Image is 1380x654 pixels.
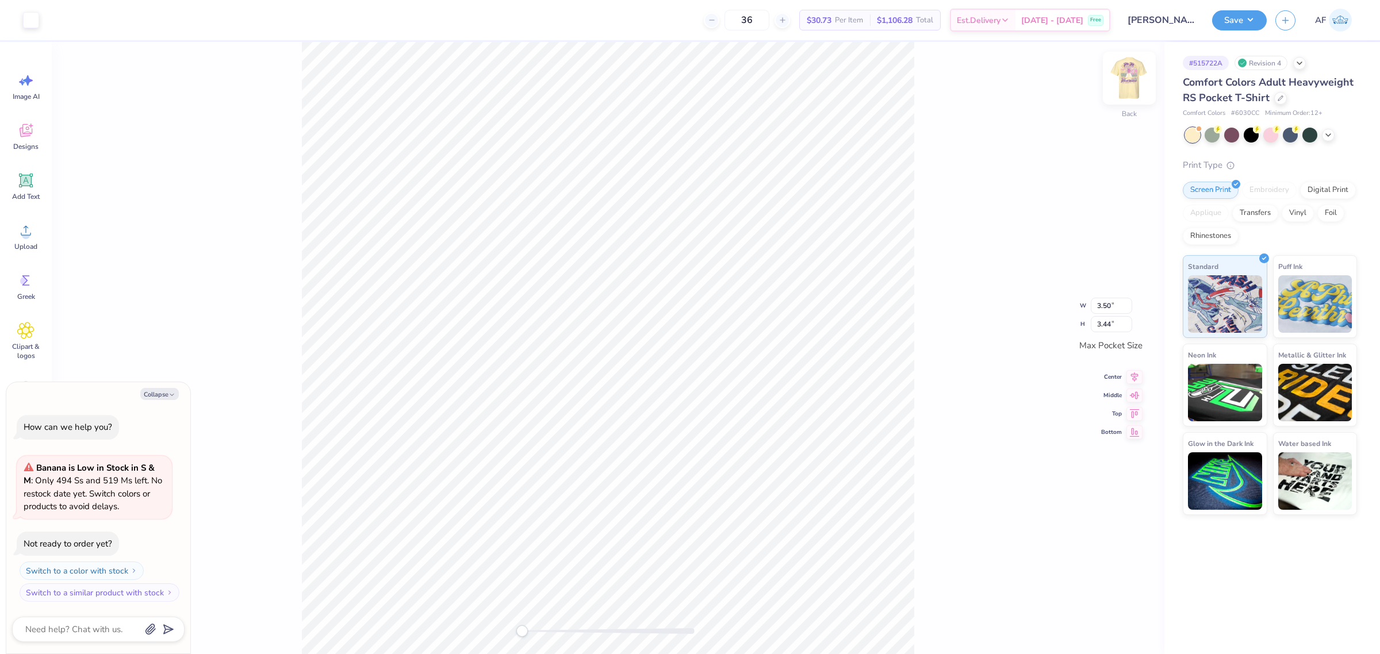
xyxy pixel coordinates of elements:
span: Total [916,14,933,26]
span: Comfort Colors [1183,109,1225,118]
span: Per Item [835,14,863,26]
span: [DATE] - [DATE] [1021,14,1083,26]
div: Foil [1317,205,1344,222]
img: Standard [1188,275,1262,333]
a: AF [1310,9,1357,32]
span: Center [1101,372,1122,382]
span: Glow in the Dark Ink [1188,437,1253,449]
span: # 6030CC [1231,109,1259,118]
span: Bottom [1101,428,1122,437]
div: Screen Print [1183,182,1239,199]
span: Est. Delivery [957,14,1000,26]
span: Middle [1101,391,1122,400]
span: Metallic & Glitter Ink [1278,349,1346,361]
img: Ana Francesca Bustamante [1329,9,1352,32]
span: $1,106.28 [877,14,913,26]
img: Switch to a color with stock [131,567,137,574]
button: Collapse [140,388,179,400]
span: Standard [1188,260,1218,272]
img: Switch to a similar product with stock [166,589,173,596]
img: Metallic & Glitter Ink [1278,364,1352,421]
span: Image AI [13,92,40,101]
span: Upload [14,242,37,251]
span: Top [1101,409,1122,418]
span: Water based Ink [1278,437,1331,449]
button: Switch to a color with stock [20,561,144,580]
div: Revision 4 [1235,56,1287,70]
div: Not ready to order yet? [24,538,112,549]
span: Designs [13,142,39,151]
div: Transfers [1232,205,1278,222]
div: Print Type [1183,159,1357,172]
div: Back [1122,109,1137,119]
div: Rhinestones [1183,228,1239,245]
button: Save [1212,10,1267,30]
span: Puff Ink [1278,260,1302,272]
strong: Banana is Low in Stock in S & M [24,462,155,487]
span: Clipart & logos [7,342,45,360]
span: Neon Ink [1188,349,1216,361]
div: How can we help you? [24,421,112,433]
span: Minimum Order: 12 + [1265,109,1322,118]
img: Neon Ink [1188,364,1262,421]
span: : Only 494 Ss and 519 Ms left. No restock date yet. Switch colors or products to avoid delays. [24,462,162,513]
span: Greek [17,292,35,301]
span: $30.73 [807,14,831,26]
div: # 515722A [1183,56,1229,70]
img: Water based Ink [1278,452,1352,510]
span: Comfort Colors Adult Heavyweight RS Pocket T-Shirt [1183,75,1354,105]
img: Back [1106,55,1152,101]
div: Embroidery [1242,182,1297,199]
span: AF [1315,14,1326,27]
span: Add Text [12,192,40,201]
div: Vinyl [1282,205,1314,222]
img: Puff Ink [1278,275,1352,333]
input: Untitled Design [1119,9,1203,32]
span: Free [1090,16,1101,24]
img: Glow in the Dark Ink [1188,452,1262,510]
input: – – [724,10,769,30]
div: Applique [1183,205,1229,222]
div: Digital Print [1300,182,1356,199]
div: Accessibility label [516,625,528,637]
button: Switch to a similar product with stock [20,583,179,602]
